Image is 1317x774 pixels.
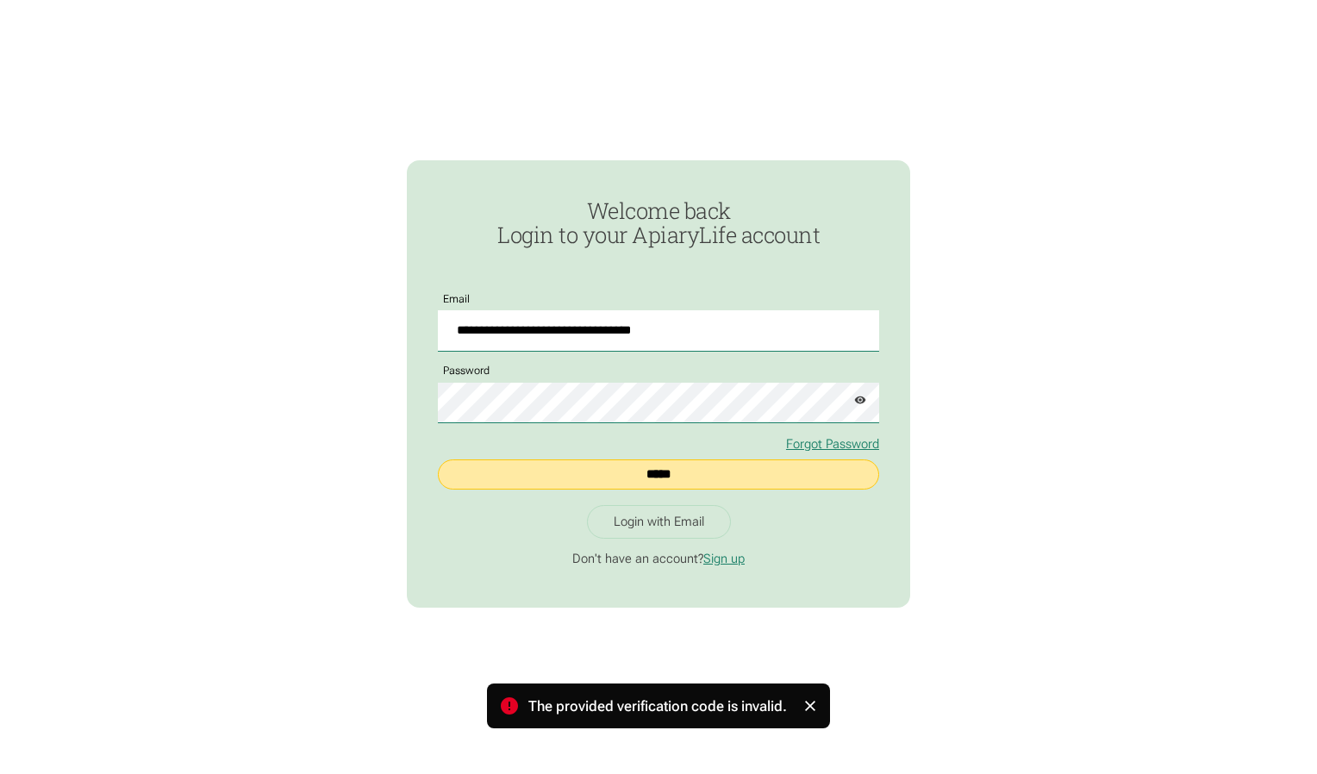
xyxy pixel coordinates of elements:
[438,284,879,490] form: Login
[528,694,787,718] div: The provided verification code is invalid.
[786,436,879,452] a: Forgot Password
[438,294,475,306] label: Email
[703,551,745,566] a: Sign up
[614,514,704,529] div: Login with Email
[438,365,495,378] label: Password
[438,198,879,247] h1: Welcome back Login to your ApiaryLife account
[438,551,879,566] p: Don't have an account?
